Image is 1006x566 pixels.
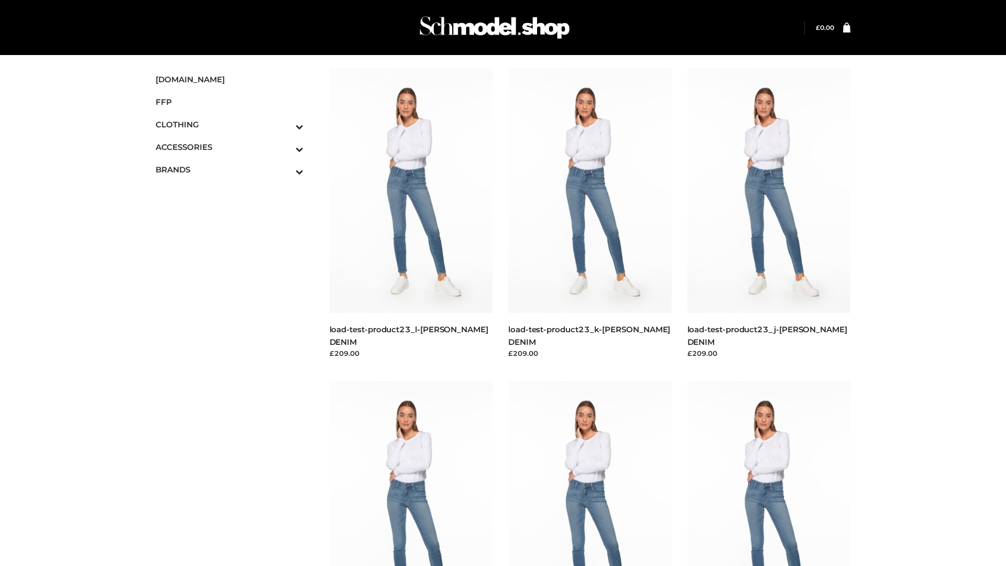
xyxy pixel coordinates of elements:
a: £0.00 [816,24,834,31]
a: load-test-product23_l-[PERSON_NAME] DENIM [330,324,488,346]
a: [DOMAIN_NAME] [156,68,303,91]
div: £209.00 [687,348,851,358]
a: load-test-product23_k-[PERSON_NAME] DENIM [508,324,670,346]
a: load-test-product23_j-[PERSON_NAME] DENIM [687,324,847,346]
img: Schmodel Admin 964 [416,7,573,48]
span: BRANDS [156,164,303,176]
span: ACCESSORIES [156,141,303,153]
button: Toggle Submenu [267,158,303,181]
span: £ [816,24,820,31]
div: £209.00 [508,348,672,358]
div: £209.00 [330,348,493,358]
button: Toggle Submenu [267,113,303,136]
button: Toggle Submenu [267,136,303,158]
a: FFP [156,91,303,113]
a: ACCESSORIESToggle Submenu [156,136,303,158]
a: BRANDSToggle Submenu [156,158,303,181]
span: CLOTHING [156,118,303,130]
span: FFP [156,96,303,108]
bdi: 0.00 [816,24,834,31]
a: CLOTHINGToggle Submenu [156,113,303,136]
span: [DOMAIN_NAME] [156,73,303,85]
